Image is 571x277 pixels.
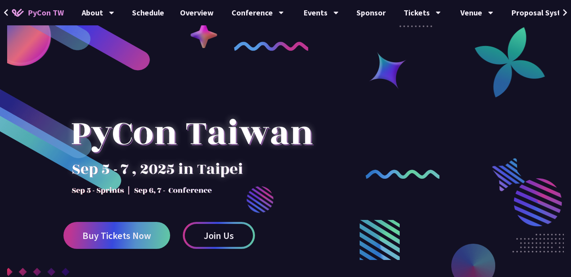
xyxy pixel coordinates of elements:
[183,222,255,249] a: Join Us
[28,7,64,19] span: PyCon TW
[366,170,440,179] img: curly-2.e802c9f.png
[12,9,24,17] img: Home icon of PyCon TW 2025
[234,42,308,51] img: curly-1.ebdbada.png
[204,231,234,241] span: Join Us
[4,3,72,23] a: PyCon TW
[63,222,170,249] a: Buy Tickets Now
[82,231,151,241] span: Buy Tickets Now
